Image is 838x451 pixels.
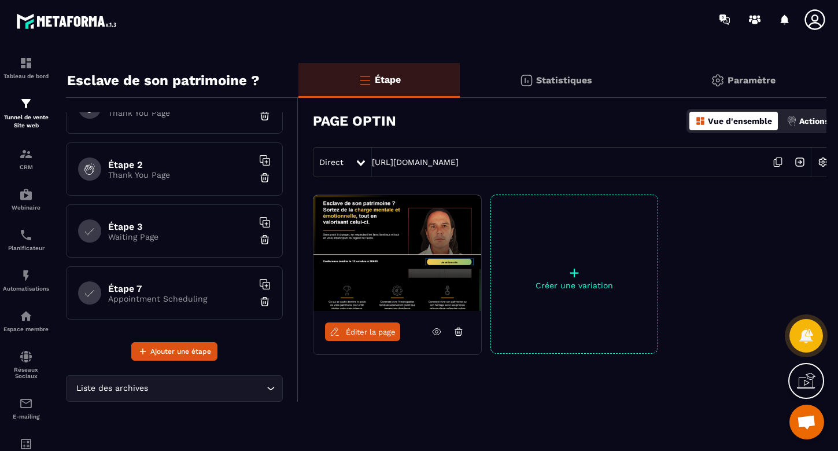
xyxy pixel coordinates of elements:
a: schedulerschedulerPlanificateur [3,219,49,260]
a: formationformationCRM [3,138,49,179]
img: image [313,195,481,311]
img: trash [259,296,271,307]
a: Éditer la page [325,322,400,341]
input: Search for option [150,382,264,395]
span: Ajouter une étape [150,346,211,357]
p: Actions [799,116,829,126]
a: [URL][DOMAIN_NAME] [372,157,459,167]
img: actions.d6e523a2.png [787,116,797,126]
img: email [19,397,33,410]
p: Appointment Scheduling [108,294,253,303]
img: setting-gr.5f69749f.svg [711,74,725,87]
div: Search for option [66,375,283,402]
a: formationformationTunnel de vente Site web [3,88,49,138]
p: Planificateur [3,245,49,251]
a: emailemailE-mailing [3,388,49,428]
p: Vue d'ensemble [708,116,772,126]
p: + [491,265,658,281]
p: Esclave de son patrimoine ? [67,69,260,92]
img: trash [259,234,271,245]
img: arrow-next.bcc2205e.svg [789,151,811,173]
img: bars-o.4a397970.svg [358,73,372,87]
img: stats.20deebd0.svg [519,74,533,87]
p: Paramètre [728,75,776,86]
a: automationsautomationsAutomatisations [3,260,49,300]
p: Étape [375,74,401,85]
span: Éditer la page [346,328,396,336]
div: Ouvrir le chat [789,405,824,439]
img: social-network [19,350,33,364]
a: formationformationTableau de bord [3,47,49,88]
p: CRM [3,164,49,170]
p: Thank You Page [108,170,253,179]
a: automationsautomationsWebinaire [3,179,49,219]
img: automations [19,269,33,283]
img: formation [19,56,33,70]
img: trash [259,172,271,184]
p: Automatisations [3,285,49,292]
img: dashboard-orange.40269519.svg [695,116,706,126]
p: Espace membre [3,326,49,332]
img: formation [19,147,33,161]
p: Statistiques [536,75,592,86]
img: automations [19,188,33,201]
span: Liste des archives [73,382,150,395]
img: trash [259,110,271,122]
img: accountant [19,437,33,451]
p: Webinaire [3,204,49,211]
p: Tunnel de vente Site web [3,113,49,130]
h6: Étape 3 [108,221,253,232]
p: Waiting Page [108,232,253,241]
a: automationsautomationsEspace membre [3,300,49,341]
p: Thank You Page [108,108,253,118]
img: setting-w.858f3a88.svg [812,151,834,173]
img: automations [19,309,33,323]
h3: PAGE OPTIN [313,113,396,129]
p: Créer une variation [491,281,658,290]
img: logo [16,10,120,32]
p: Tableau de bord [3,73,49,79]
a: social-networksocial-networkRéseaux Sociaux [3,341,49,388]
span: Direct [319,157,344,167]
h6: Étape 2 [108,159,253,170]
button: Ajouter une étape [131,342,217,361]
p: Réseaux Sociaux [3,366,49,379]
img: scheduler [19,228,33,242]
img: formation [19,97,33,111]
p: E-mailing [3,413,49,420]
h6: Étape 7 [108,283,253,294]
